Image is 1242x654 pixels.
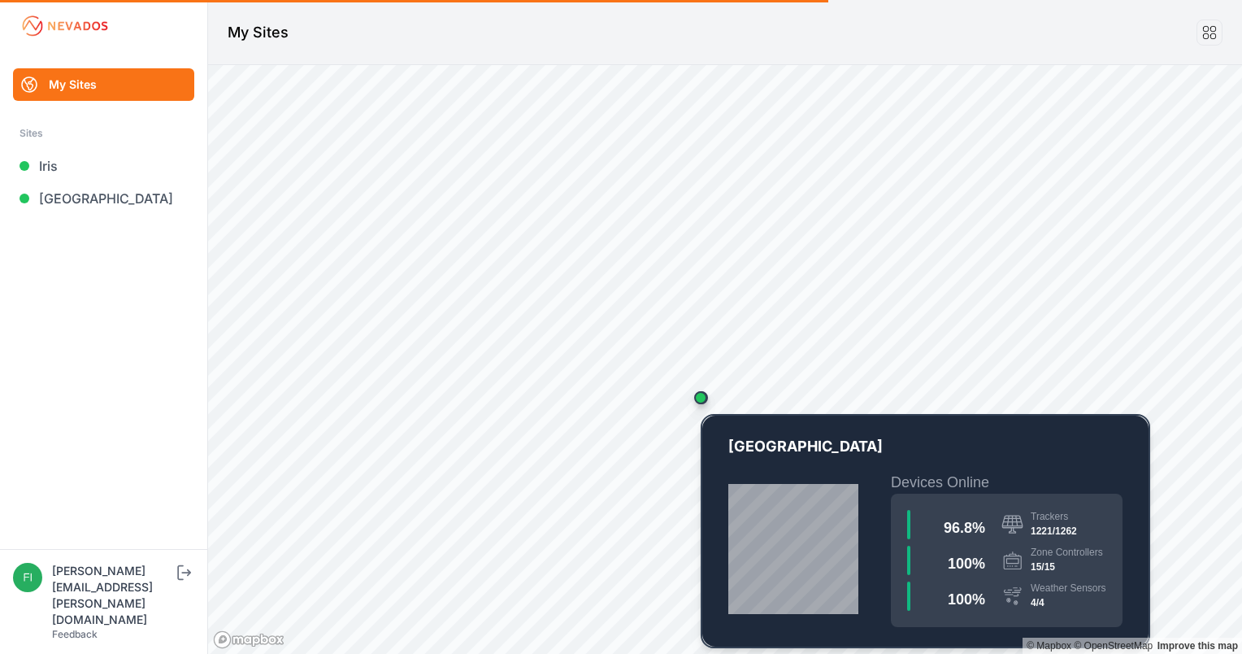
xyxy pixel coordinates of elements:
span: 100 % [948,556,985,572]
div: 15/15 [1031,559,1103,575]
h1: My Sites [228,21,289,44]
a: My Sites [13,68,194,101]
div: 4/4 [1031,595,1106,611]
div: Sites [20,124,188,143]
img: Nevados [20,13,111,39]
div: 1221/1262 [1031,523,1077,539]
a: Mapbox logo [213,630,284,649]
span: 100 % [948,591,985,608]
h2: Devices Online [891,471,1123,494]
span: 96.8 % [944,520,985,536]
div: [PERSON_NAME][EMAIL_ADDRESS][PERSON_NAME][DOMAIN_NAME] [52,563,174,628]
a: [GEOGRAPHIC_DATA] [13,182,194,215]
div: Map marker [684,381,717,414]
p: [GEOGRAPHIC_DATA] [728,435,1123,471]
div: Zone Controllers [1031,546,1103,559]
img: fidel.lopez@prim.com [13,563,42,592]
a: Feedback [52,628,98,640]
a: LA-02 [702,416,1149,647]
div: Trackers [1031,510,1077,523]
div: Weather Sensors [1031,582,1106,595]
a: Mapbox [1027,640,1071,652]
a: Map feedback [1157,640,1238,652]
a: Iris [13,150,194,182]
a: OpenStreetMap [1074,640,1153,652]
canvas: Map [208,65,1242,654]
